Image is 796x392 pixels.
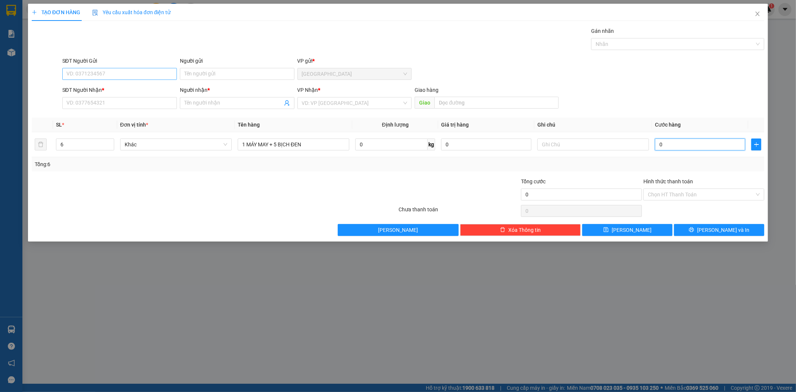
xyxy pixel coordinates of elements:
[434,97,559,109] input: Dọc đường
[591,28,614,34] label: Gán nhãn
[689,227,694,233] span: printer
[56,122,62,128] span: SL
[521,178,546,184] span: Tổng cước
[62,86,177,94] div: SĐT Người Nhận
[238,139,349,150] input: VD: Bàn, Ghế
[537,139,649,150] input: Ghi Chú
[655,122,681,128] span: Cước hàng
[382,122,409,128] span: Định lượng
[120,122,148,128] span: Đơn vị tính
[751,139,761,150] button: plus
[643,178,693,184] label: Hình thức thanh toán
[697,226,749,234] span: [PERSON_NAME] và In
[35,139,47,150] button: delete
[92,10,98,16] img: icon
[612,226,652,234] span: [PERSON_NAME]
[603,227,609,233] span: save
[460,224,581,236] button: deleteXóa Thông tin
[180,86,294,94] div: Người nhận
[302,68,408,80] span: Đà Lạt
[752,141,761,147] span: plus
[338,224,459,236] button: [PERSON_NAME]
[62,57,177,65] div: SĐT Người Gửi
[415,87,438,93] span: Giao hàng
[297,87,318,93] span: VP Nhận
[441,139,531,150] input: 0
[92,9,171,15] span: Yêu cầu xuất hóa đơn điện tử
[32,10,37,15] span: plus
[378,226,418,234] span: [PERSON_NAME]
[32,9,80,15] span: TẠO ĐƠN HÀNG
[755,11,761,17] span: close
[238,122,260,128] span: Tên hàng
[125,139,227,150] span: Khác
[284,100,290,106] span: user-add
[297,57,412,65] div: VP gửi
[415,97,434,109] span: Giao
[398,205,521,218] div: Chưa thanh toán
[747,4,768,25] button: Close
[582,224,672,236] button: save[PERSON_NAME]
[534,118,652,132] th: Ghi chú
[500,227,505,233] span: delete
[674,224,764,236] button: printer[PERSON_NAME] và In
[180,57,294,65] div: Người gửi
[428,139,435,150] span: kg
[441,122,469,128] span: Giá trị hàng
[35,160,307,168] div: Tổng: 6
[508,226,541,234] span: Xóa Thông tin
